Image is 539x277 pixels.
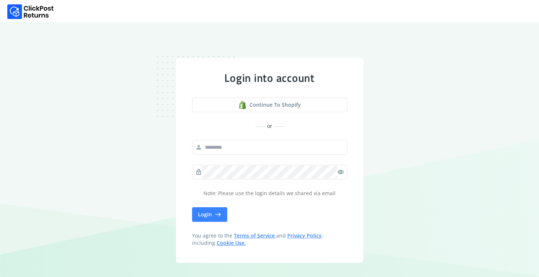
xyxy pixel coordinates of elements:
[234,232,276,239] a: Terms of Service
[192,98,347,112] a: shopify logoContinue to shopify
[195,167,202,177] span: lock
[337,167,344,177] span: visibility
[215,209,221,220] span: east
[192,122,347,130] div: or
[192,190,347,197] p: Note: Please use the login details we shared via email
[287,232,322,239] a: Privacy Policy
[250,101,301,109] span: Continue to shopify
[192,232,347,247] span: You agree to the and , including
[195,142,202,152] span: person
[217,239,246,246] a: Cookie Use.
[192,98,347,112] button: Continue to shopify
[192,71,347,84] div: Login into account
[7,4,54,19] img: Logo
[238,101,247,109] img: shopify logo
[192,207,227,222] button: Login east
